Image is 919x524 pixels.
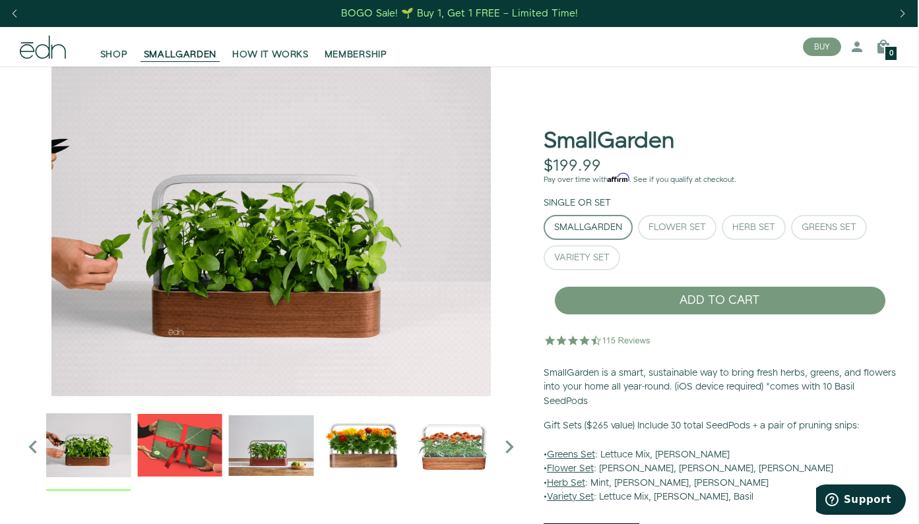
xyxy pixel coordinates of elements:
[544,419,897,505] p: • : Lettuce Mix, [PERSON_NAME] • : [PERSON_NAME], [PERSON_NAME], [PERSON_NAME] • : Mint, [PERSON_...
[46,403,131,490] div: 2 / 6
[547,448,595,461] u: Greens Set
[554,286,886,315] button: ADD TO CART
[320,403,404,490] div: 5 / 6
[638,215,716,240] button: Flower Set
[341,7,578,20] div: BOGO Sale! 🌱 Buy 1, Get 1 FREE – Limited Time!
[20,67,523,396] img: edn-trim-basil.2021-09-07_14_55_24_4096x.gif
[92,32,136,61] a: SHOP
[544,366,897,409] p: SmallGarden is a smart, sustainable way to bring fresh herbs, greens, and flowers into your home ...
[144,48,217,61] span: SMALLGARDEN
[547,477,585,490] u: Herb Set
[317,32,395,61] a: MEMBERSHIP
[137,403,222,490] div: 3 / 6
[889,50,893,57] span: 0
[547,462,594,475] u: Flower Set
[544,327,652,353] img: 4.5 star rating
[554,253,610,262] div: Variety Set
[232,48,308,61] span: HOW IT WORKS
[732,223,775,232] div: Herb Set
[340,3,579,24] a: BOGO Sale! 🌱 Buy 1, Get 1 FREE – Limited Time!
[554,223,622,232] div: SmallGarden
[46,403,131,487] img: edn-trim-basil.2021-09-07_14_55_24_1024x.gif
[544,196,611,210] label: Single or Set
[224,32,316,61] a: HOW IT WORKS
[816,484,906,517] iframe: Opens a widget where you can find more information
[136,32,225,61] a: SMALLGARDEN
[544,157,601,176] div: $199.99
[649,223,706,232] div: Flower Set
[229,403,313,490] div: 4 / 6
[325,48,387,61] span: MEMBERSHIP
[544,129,674,154] h1: SmallGarden
[412,403,496,487] img: edn-smallgarden_1024x.jpg
[229,403,313,487] img: edn-smallgarden-mixed-herbs-table-product-2000px_1024x.jpg
[608,173,629,183] span: Affirm
[544,419,860,432] b: Gift Sets ($265 value) Include 30 total SeedPods + a pair of pruning snips:
[100,48,128,61] span: SHOP
[791,215,867,240] button: Greens Set
[544,245,620,270] button: Variety Set
[412,403,496,490] div: 6 / 6
[544,174,897,186] p: Pay over time with . See if you qualify at checkout.
[803,38,841,56] button: BUY
[20,67,523,396] div: 2 / 6
[137,403,222,487] img: EMAILS_-_Holiday_21_PT1_28_9986b34a-7908-4121-b1c1-9595d1e43abe_1024x.png
[320,403,404,487] img: edn-smallgarden-marigold-hero-SLV-2000px_1024x.png
[802,223,856,232] div: Greens Set
[722,215,786,240] button: Herb Set
[544,215,633,240] button: SmallGarden
[20,434,46,460] i: Previous slide
[496,434,523,460] i: Next slide
[547,490,594,504] u: Variety Set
